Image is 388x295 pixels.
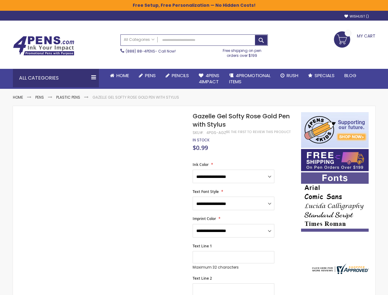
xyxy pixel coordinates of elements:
[172,72,189,79] span: Pencils
[199,72,219,85] span: 4Pens 4impact
[226,130,291,134] a: Be the first to review this product
[193,265,274,270] p: Maximum 32 characters
[13,69,99,87] div: All Categories
[194,69,224,89] a: 4Pens4impact
[193,243,212,249] span: Text Line 1
[193,112,290,129] span: Gazelle Gel Softy Rose Gold Pen with Stylus
[35,95,44,100] a: Pens
[315,72,335,79] span: Specials
[193,189,219,194] span: Text Font Style
[193,137,210,143] span: In stock
[193,144,208,152] span: $0.99
[134,69,161,82] a: Pens
[339,69,361,82] a: Blog
[224,69,276,89] a: 4PROMOTIONALITEMS
[311,270,369,275] a: 4pens.com certificate URL
[126,49,176,54] span: - Call Now!
[56,95,80,100] a: Plastic Pens
[216,46,268,58] div: Free shipping on pen orders over $199
[344,72,356,79] span: Blog
[276,69,303,82] a: Rush
[206,130,226,135] div: 4PGS-AGZ
[301,172,369,232] img: font-personalization-examples
[193,216,216,221] span: Imprint Color
[301,149,369,171] img: Free shipping on orders over $199
[161,69,194,82] a: Pencils
[13,95,23,100] a: Home
[13,36,74,56] img: 4Pens Custom Pens and Promotional Products
[311,264,369,274] img: 4pens.com widget logo
[229,72,271,85] span: 4PROMOTIONAL ITEMS
[92,95,179,100] li: Gazelle Gel Softy Rose Gold Pen with Stylus
[126,49,155,54] a: (888) 88-4PENS
[105,69,134,82] a: Home
[121,35,158,45] a: All Categories
[116,72,129,79] span: Home
[344,14,369,19] a: Wishlist
[287,72,298,79] span: Rush
[303,69,339,82] a: Specials
[193,138,210,143] div: Availability
[145,72,156,79] span: Pens
[193,162,209,167] span: Ink Color
[193,276,212,281] span: Text Line 2
[193,130,204,135] strong: SKU
[124,37,155,42] span: All Categories
[301,112,369,148] img: 4pens 4 kids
